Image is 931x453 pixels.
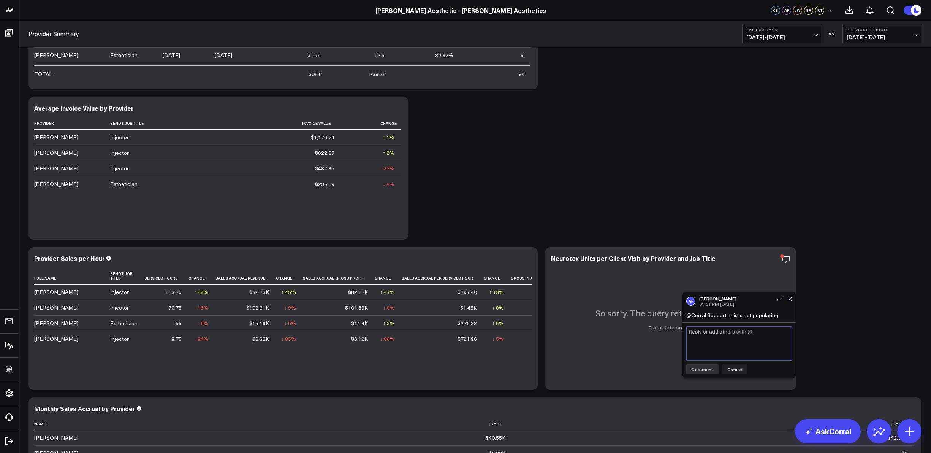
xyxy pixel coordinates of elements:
button: Previous Period[DATE]-[DATE] [842,25,921,43]
div: ↓ 27% [380,165,394,172]
th: Sales Accrual Per Serviced Hour [402,267,484,285]
div: $721.96 [458,335,477,343]
div: ↑ 28% [194,288,209,296]
div: Injector [110,335,129,343]
div: $1,176.74 [311,134,334,141]
div: ↓ 9% [284,304,296,312]
th: Gross Profit Per Serviced Hour [511,267,590,285]
div: AF [686,297,695,306]
b: Last 30 Days [746,27,817,32]
div: ↓ 5% [492,335,504,343]
div: [PERSON_NAME] [34,304,78,312]
span: [DATE] - [DATE] [746,34,817,40]
th: [DATE] [110,418,512,430]
div: Esthetician [110,51,138,59]
div: [PERSON_NAME] [34,149,78,157]
div: 12.5 [374,51,385,59]
div: $102.31K [246,304,269,312]
th: Provider [34,117,110,130]
th: Change [484,267,511,285]
div: $622.57 [315,149,334,157]
span: 01:01 PM [DATE] [699,301,734,307]
th: Change [188,267,215,285]
div: 5 [521,51,524,59]
div: $15.19K [249,319,269,327]
button: Comment [686,364,719,374]
th: Change [276,267,303,285]
th: Change [375,267,402,285]
th: Serviced Hours [144,267,188,285]
div: ↓ 5% [284,319,296,327]
b: Previous Period [847,27,917,32]
div: ↑ 8% [492,304,504,312]
div: $487.85 [315,165,334,172]
button: Last 30 Days[DATE]-[DATE] [742,25,821,43]
div: ↑ 1% [383,134,394,141]
div: 8.75 [171,335,182,343]
a: Ask a Data Analyst [648,324,693,331]
div: $40.55K [486,434,505,442]
div: 103.75 [165,288,182,296]
a: [PERSON_NAME] Aesthetic - [PERSON_NAME] Aesthetics [375,6,546,14]
div: ↓ 2% [383,180,394,188]
div: $276.22 [458,319,477,327]
div: [PERSON_NAME] [34,319,78,327]
div: [PERSON_NAME] [34,51,78,59]
button: + [826,6,835,15]
div: Injector [110,134,129,141]
th: Change [341,117,401,130]
div: ↓ 16% [194,304,209,312]
th: Sales Accrual Gross Profit [303,267,375,285]
div: Injector [110,149,129,157]
div: 238.25 [369,70,386,78]
div: [DATE] [163,51,180,59]
div: ↑ 47% [380,288,395,296]
div: Injector [110,288,129,296]
div: Monthly Sales Accrual by Provider [34,404,135,413]
div: 31.75 [307,51,321,59]
div: ↑ 5% [492,319,504,327]
a: Provider Summary [28,30,79,38]
div: [PERSON_NAME] [34,165,78,172]
div: Neurotox Units per Client Visit by Provider and Job Title [551,254,716,262]
div: AF [782,6,791,15]
div: [PERSON_NAME] [699,296,736,301]
div: 55 [176,319,182,327]
span: + [829,8,833,13]
th: Zenoti Job Title [110,267,144,285]
div: 305.5 [309,70,322,78]
div: ↓ 85% [281,335,296,343]
a: AskCorral [795,419,861,443]
div: CS [771,6,780,15]
div: Provider Sales per Hour [34,254,105,262]
div: RT [815,6,824,15]
div: Injector [110,304,129,312]
td: [PERSON_NAME] [34,430,110,445]
button: Cancel [722,364,747,374]
div: ↓ 84% [194,335,209,343]
div: TOTAL [34,70,52,78]
div: $6.12K [351,335,368,343]
div: Injector [110,165,129,172]
th: Full Name [34,267,110,285]
div: [PERSON_NAME] [34,180,78,188]
div: Esthetician [110,319,138,327]
div: ↑ 2% [383,319,395,327]
div: ↑ 45% [281,288,296,296]
div: ↓ 9% [197,319,209,327]
div: JW [793,6,802,15]
div: $101.59K [345,304,368,312]
th: Sales Accrual Revenue [215,267,276,285]
th: Zenoti Job Title [110,117,233,130]
p: So sorry. The query returned no results. [595,307,746,319]
div: [PERSON_NAME] [34,288,78,296]
div: $1.45K [460,304,477,312]
div: ↓ 8% [383,304,395,312]
div: [DATE] [215,51,232,59]
div: 39.37% [435,51,453,59]
div: Esthetician [110,180,138,188]
div: $797.40 [458,288,477,296]
span: [DATE] - [DATE] [847,34,917,40]
div: $82.73K [249,288,269,296]
div: SP [804,6,813,15]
